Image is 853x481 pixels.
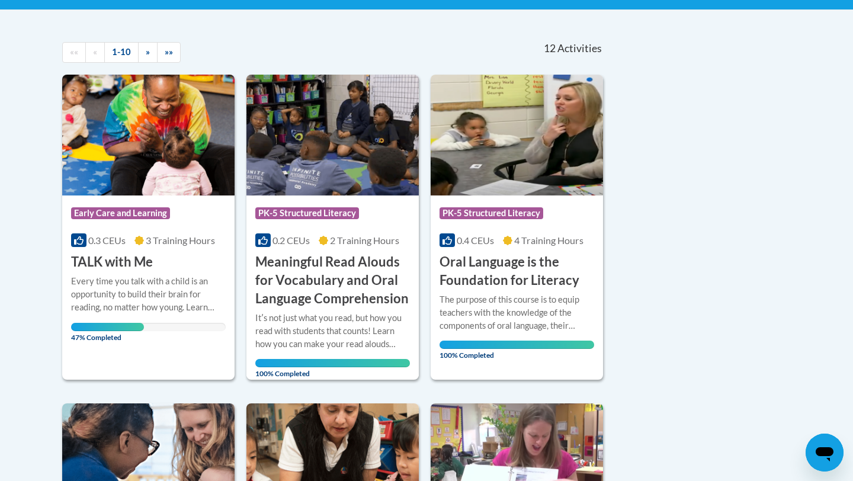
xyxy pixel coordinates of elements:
[255,207,359,219] span: PK-5 Structured Literacy
[71,323,144,342] span: 47% Completed
[138,42,158,63] a: Next
[330,235,399,246] span: 2 Training Hours
[62,42,86,63] a: Begining
[165,47,173,57] span: »»
[440,253,594,290] h3: Oral Language is the Foundation for Literacy
[146,235,215,246] span: 3 Training Hours
[62,75,235,380] a: Course LogoEarly Care and Learning0.3 CEUs3 Training Hours TALK with MeEvery time you talk with a...
[557,42,602,55] span: Activities
[70,47,78,57] span: ««
[440,207,543,219] span: PK-5 Structured Literacy
[93,47,97,57] span: «
[88,235,126,246] span: 0.3 CEUs
[62,75,235,195] img: Course Logo
[255,253,410,307] h3: Meaningful Read Alouds for Vocabulary and Oral Language Comprehension
[85,42,105,63] a: Previous
[71,253,153,271] h3: TALK with Me
[71,207,170,219] span: Early Care and Learning
[806,434,844,472] iframe: Button to launch messaging window
[431,75,603,380] a: Course LogoPK-5 Structured Literacy0.4 CEUs4 Training Hours Oral Language is the Foundation for L...
[246,75,419,195] img: Course Logo
[544,42,556,55] span: 12
[440,341,594,349] div: Your progress
[255,359,410,378] span: 100% Completed
[104,42,139,63] a: 1-10
[272,235,310,246] span: 0.2 CEUs
[71,275,226,314] div: Every time you talk with a child is an opportunity to build their brain for reading, no matter ho...
[157,42,181,63] a: End
[431,75,603,195] img: Course Logo
[457,235,494,246] span: 0.4 CEUs
[440,341,594,360] span: 100% Completed
[255,312,410,351] div: Itʹs not just what you read, but how you read with students that counts! Learn how you can make y...
[255,359,410,367] div: Your progress
[440,293,594,332] div: The purpose of this course is to equip teachers with the knowledge of the components of oral lang...
[514,235,583,246] span: 4 Training Hours
[246,75,419,380] a: Course LogoPK-5 Structured Literacy0.2 CEUs2 Training Hours Meaningful Read Alouds for Vocabulary...
[71,323,144,331] div: Your progress
[146,47,150,57] span: »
